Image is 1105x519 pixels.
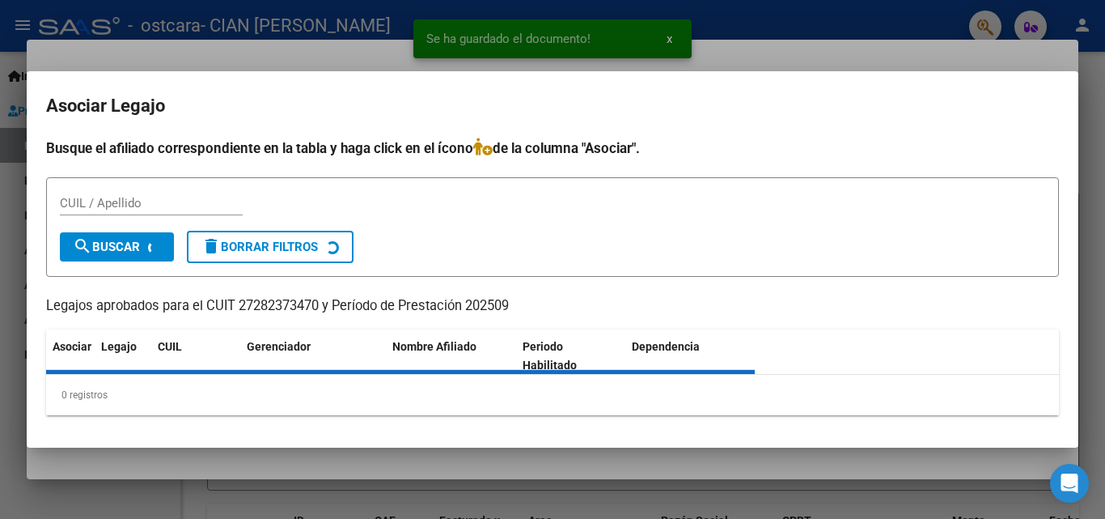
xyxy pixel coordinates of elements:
[53,340,91,353] span: Asociar
[201,240,318,254] span: Borrar Filtros
[516,330,625,383] datatable-header-cell: Periodo Habilitado
[46,138,1059,159] h4: Busque el afiliado correspondiente en la tabla y haga click en el ícono de la columna "Asociar".
[46,296,1059,317] p: Legajos aprobados para el CUIT 27282373470 y Período de Prestación 202509
[46,330,95,383] datatable-header-cell: Asociar
[101,340,137,353] span: Legajo
[632,340,700,353] span: Dependencia
[392,340,476,353] span: Nombre Afiliado
[151,330,240,383] datatable-header-cell: CUIL
[46,91,1059,121] h2: Asociar Legajo
[240,330,386,383] datatable-header-cell: Gerenciador
[46,375,1059,415] div: 0 registros
[247,340,311,353] span: Gerenciador
[1050,464,1089,503] div: Open Intercom Messenger
[386,330,516,383] datatable-header-cell: Nombre Afiliado
[201,236,221,256] mat-icon: delete
[95,330,151,383] datatable-header-cell: Legajo
[187,231,354,263] button: Borrar Filtros
[523,340,577,372] span: Periodo Habilitado
[625,330,756,383] datatable-header-cell: Dependencia
[73,236,92,256] mat-icon: search
[73,240,140,254] span: Buscar
[60,232,174,262] button: Buscar
[158,340,182,353] span: CUIL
